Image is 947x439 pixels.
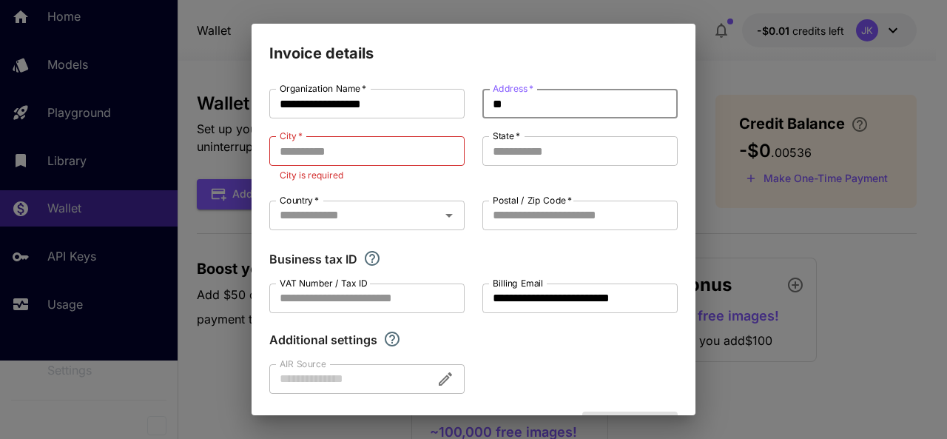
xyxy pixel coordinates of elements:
[280,82,366,95] label: Organization Name
[280,358,326,370] label: AIR Source
[383,330,401,348] svg: Explore additional customization settings
[269,331,377,349] p: Additional settings
[280,194,319,207] label: Country
[280,130,303,142] label: City
[493,194,572,207] label: Postal / Zip Code
[439,205,459,226] button: Open
[363,249,381,267] svg: If you are a business tax registrant, please enter your business tax ID here.
[269,250,357,268] p: Business tax ID
[280,277,368,289] label: VAT Number / Tax ID
[493,82,533,95] label: Address
[252,24,695,65] h2: Invoice details
[280,168,454,183] p: City is required
[493,130,520,142] label: State
[493,277,543,289] label: Billing Email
